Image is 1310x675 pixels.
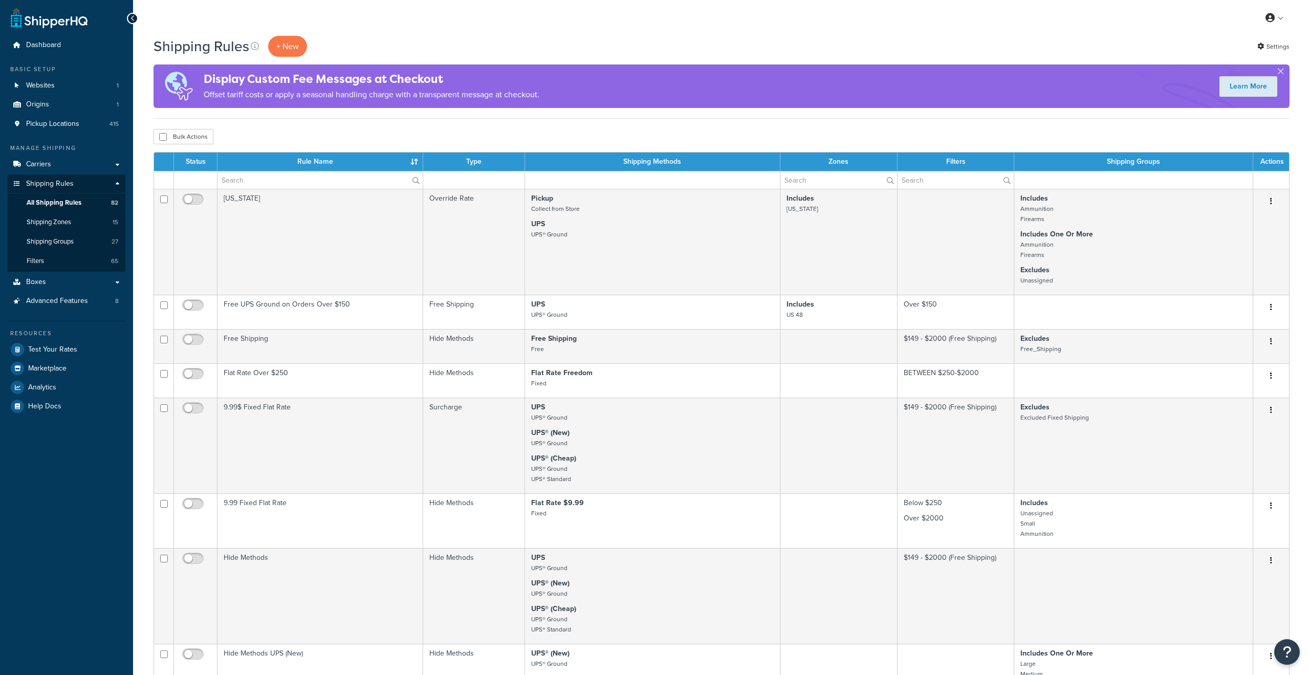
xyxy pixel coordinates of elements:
[115,297,119,306] span: 8
[8,155,125,174] a: Carriers
[423,153,525,171] th: Type
[154,64,204,108] img: duties-banner-06bc72dcb5fe05cb3f9472aba00be2ae8eb53ab6f0d8bb03d382ba314ac3c341.png
[1020,509,1054,538] small: Unassigned Small Ammunition
[531,310,567,319] small: UPS® Ground
[8,340,125,359] a: Test Your Rates
[531,219,545,229] strong: UPS
[8,378,125,397] a: Analytics
[1020,333,1050,344] strong: Excludes
[28,364,67,373] span: Marketplace
[531,439,567,448] small: UPS® Ground
[217,153,423,171] th: Rule Name : activate to sort column ascending
[28,402,61,411] span: Help Docs
[204,71,539,88] h4: Display Custom Fee Messages at Checkout
[531,497,584,508] strong: Flat Rate $9.99
[1020,193,1048,204] strong: Includes
[531,299,545,310] strong: UPS
[112,237,118,246] span: 27
[8,115,125,134] li: Pickup Locations
[1020,240,1054,259] small: Ammunition Firearms
[8,397,125,416] a: Help Docs
[1219,76,1277,97] a: Learn More
[8,36,125,55] a: Dashboard
[531,413,567,422] small: UPS® Ground
[217,493,423,548] td: 9.99 Fixed Flat Rate
[1020,402,1050,412] strong: Excludes
[1020,204,1054,224] small: Ammunition Firearms
[26,160,51,169] span: Carriers
[898,493,1014,548] td: Below $250
[898,295,1014,329] td: Over $150
[8,292,125,311] a: Advanced Features 8
[8,213,125,232] a: Shipping Zones 15
[8,175,125,193] a: Shipping Rules
[113,218,118,227] span: 15
[217,363,423,398] td: Flat Rate Over $250
[423,329,525,363] td: Hide Methods
[8,193,125,212] li: All Shipping Rules
[8,252,125,271] li: Filters
[8,232,125,251] a: Shipping Groups 27
[28,345,77,354] span: Test Your Rates
[531,552,545,563] strong: UPS
[8,76,125,95] a: Websites 1
[780,171,897,189] input: Search
[531,648,570,659] strong: UPS® (New)
[898,548,1014,644] td: $149 - $2000 (Free Shipping)
[217,189,423,295] td: [US_STATE]
[531,603,576,614] strong: UPS® (Cheap)
[217,329,423,363] td: Free Shipping
[1020,276,1053,285] small: Unassigned
[217,295,423,329] td: Free UPS Ground on Orders Over $150
[531,367,593,378] strong: Flat Rate Freedom
[780,153,898,171] th: Zones
[26,278,46,287] span: Boxes
[27,237,74,246] span: Shipping Groups
[8,95,125,114] li: Origins
[904,513,1008,524] p: Over $2000
[898,329,1014,363] td: $149 - $2000 (Free Shipping)
[26,120,79,128] span: Pickup Locations
[117,81,119,90] span: 1
[8,144,125,153] div: Manage Shipping
[787,204,818,213] small: [US_STATE]
[1274,639,1300,665] button: Open Resource Center
[111,257,118,266] span: 65
[110,120,119,128] span: 415
[1257,39,1290,54] a: Settings
[8,273,125,292] li: Boxes
[1020,265,1050,275] strong: Excludes
[117,100,119,109] span: 1
[531,427,570,438] strong: UPS® (New)
[531,453,576,464] strong: UPS® (Cheap)
[531,379,547,388] small: Fixed
[531,204,580,213] small: Collect from Store
[111,199,118,207] span: 82
[1020,229,1093,239] strong: Includes One Or More
[27,257,44,266] span: Filters
[423,363,525,398] td: Hide Methods
[1253,153,1289,171] th: Actions
[27,199,81,207] span: All Shipping Rules
[1020,344,1061,354] small: Free_Shipping
[423,398,525,493] td: Surcharge
[531,344,544,354] small: Free
[531,333,577,344] strong: Free Shipping
[1014,153,1253,171] th: Shipping Groups
[531,464,571,484] small: UPS® Ground UPS® Standard
[8,292,125,311] li: Advanced Features
[8,252,125,271] a: Filters 65
[11,8,88,28] a: ShipperHQ Home
[531,509,547,518] small: Fixed
[204,88,539,102] p: Offset tariff costs or apply a seasonal handling charge with a transparent message at checkout.
[8,65,125,74] div: Basic Setup
[531,615,571,634] small: UPS® Ground UPS® Standard
[8,193,125,212] a: All Shipping Rules 82
[26,41,61,50] span: Dashboard
[26,100,49,109] span: Origins
[531,563,567,573] small: UPS® Ground
[8,95,125,114] a: Origins 1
